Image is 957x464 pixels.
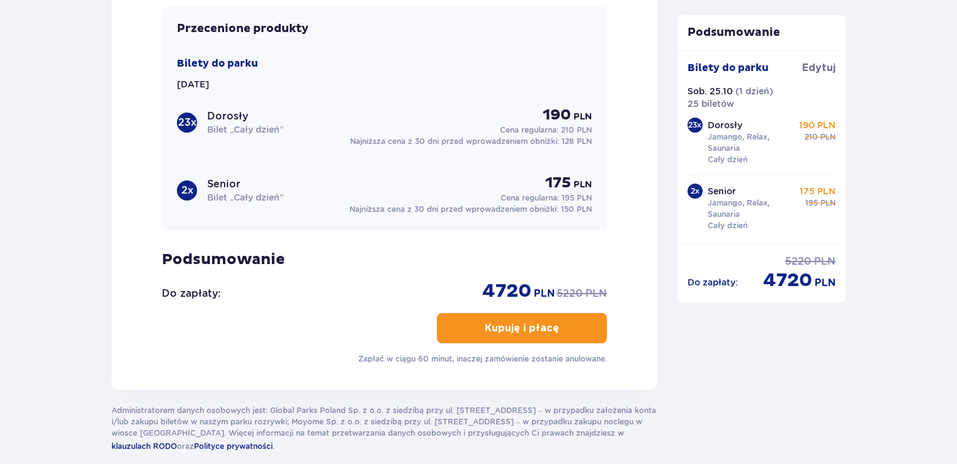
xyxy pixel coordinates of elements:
[207,191,283,204] p: Bilet „Cały dzień”
[805,131,818,143] span: 210
[708,154,747,165] p: Cały dzień
[805,197,818,209] span: 195
[688,184,703,199] div: 2 x
[194,441,273,451] span: Polityce prywatności
[708,185,736,197] p: Senior
[799,119,835,131] p: 190 PLN
[194,439,273,453] a: Polityce prywatności
[349,204,592,215] p: Najniższa cena z 30 dni przed wprowadzeniem obniżki:
[688,118,703,133] div: 23 x
[708,220,747,231] p: Cały dzień
[437,313,607,343] button: Kupuję i płacę
[111,439,177,453] a: klauzulach RODO
[708,197,795,220] p: Jamango, Relax, Saunaria
[177,21,309,36] p: Przecenione produkty
[162,287,220,301] p: Do zapłaty :
[177,57,258,70] p: Bilety do parku
[561,204,592,214] span: 150 PLN
[820,197,835,209] span: PLN
[557,287,583,301] span: 5220
[177,78,209,91] p: [DATE]
[500,124,592,136] p: Cena regularna:
[207,109,248,123] p: Dorosły
[574,179,592,191] span: PLN
[561,125,592,135] span: 210 PLN
[482,279,531,303] span: 4720
[574,111,592,123] span: PLN
[763,268,812,292] span: 4720
[688,85,733,97] p: Sob. 25.10
[162,250,607,269] p: Podsumowanie
[802,61,835,75] span: Edytuj
[586,287,607,301] span: PLN
[534,287,555,301] span: PLN
[177,180,197,201] div: 2 x
[485,321,559,335] p: Kupuję i płacę
[207,177,241,191] p: Senior
[543,106,571,124] span: 190
[111,405,657,453] p: Administratorem danych osobowych jest: Global Parks Poland Sp. z o.o. z siedzibą przy ul. [STREET...
[111,441,177,451] span: klauzulach RODO
[545,174,571,192] span: 175
[501,192,592,204] p: Cena regularna:
[177,113,197,133] div: 23 x
[814,255,835,268] span: PLN
[562,136,592,146] span: 128 PLN
[708,131,795,154] p: Jamango, Relax, Saunaria
[688,276,738,289] p: Do zapłaty :
[815,276,835,290] span: PLN
[350,136,592,147] p: Najniższa cena z 30 dni przed wprowadzeniem obniżki:
[800,185,835,197] p: 175 PLN
[785,255,812,268] span: 5220
[688,97,734,110] p: 25 biletów
[688,61,769,75] p: Bilety do parku
[820,131,835,143] span: PLN
[708,119,742,131] p: Dorosły
[207,123,283,136] p: Bilet „Cały dzień”
[562,193,592,202] span: 195 PLN
[677,25,846,40] p: Podsumowanie
[358,353,607,365] p: Zapłać w ciągu 60 minut, inaczej zamówienie zostanie anulowane.
[735,85,773,97] p: ( 1 dzień )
